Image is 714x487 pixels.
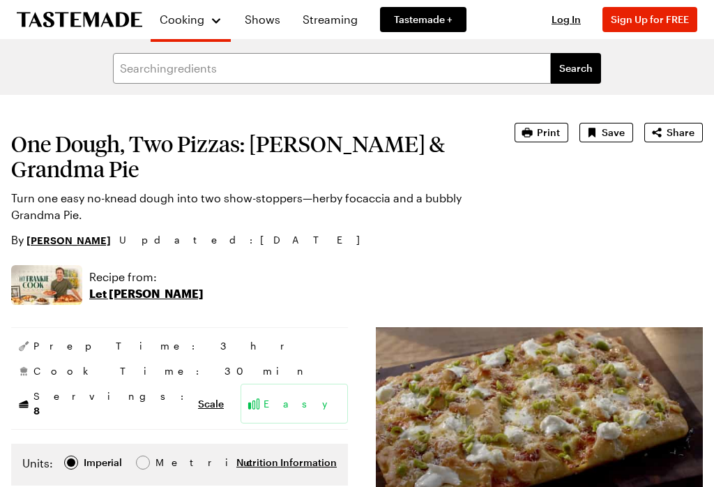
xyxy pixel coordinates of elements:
label: Units: [22,455,53,472]
button: Sign Up for FREE [602,7,697,32]
p: Recipe from: [89,269,204,285]
span: Search [559,61,593,75]
div: Metric [155,455,185,470]
span: Imperial [84,455,123,470]
span: Sign Up for FREE [611,13,689,25]
button: Save recipe [579,123,633,142]
button: Nutrition Information [236,456,337,470]
span: Share [667,126,694,140]
span: Save [602,126,625,140]
a: Recipe from:Let [PERSON_NAME] [89,269,204,302]
button: Share [644,123,703,142]
button: Print [515,123,568,142]
a: Tastemade + [380,7,466,32]
button: filters [551,53,601,84]
a: [PERSON_NAME] [26,232,111,248]
button: Scale [198,397,224,411]
p: Turn one easy no-knead dough into two show-stoppers—herby focaccia and a bubbly Grandma Pie. [11,190,476,223]
span: Print [537,126,560,140]
div: Imperial [84,455,122,470]
button: Log In [538,13,594,27]
p: Let [PERSON_NAME] [89,285,204,302]
span: Updated : [DATE] [119,232,374,248]
p: By [11,232,111,248]
button: Cooking [159,6,222,33]
img: Show where recipe is used [11,265,82,305]
span: Easy [264,397,342,411]
span: Cook Time: 30 min [33,364,308,378]
span: 8 [33,403,40,417]
div: Imperial Metric [22,455,185,474]
span: Cooking [160,13,204,26]
h1: One Dough, Two Pizzas: [PERSON_NAME] & Grandma Pie [11,131,476,181]
span: Metric [155,455,186,470]
span: Log In [552,13,581,25]
span: Tastemade + [394,13,453,27]
a: To Tastemade Home Page [17,12,142,28]
span: Prep Time: 3 hr [33,339,298,353]
span: Servings: [33,389,191,418]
